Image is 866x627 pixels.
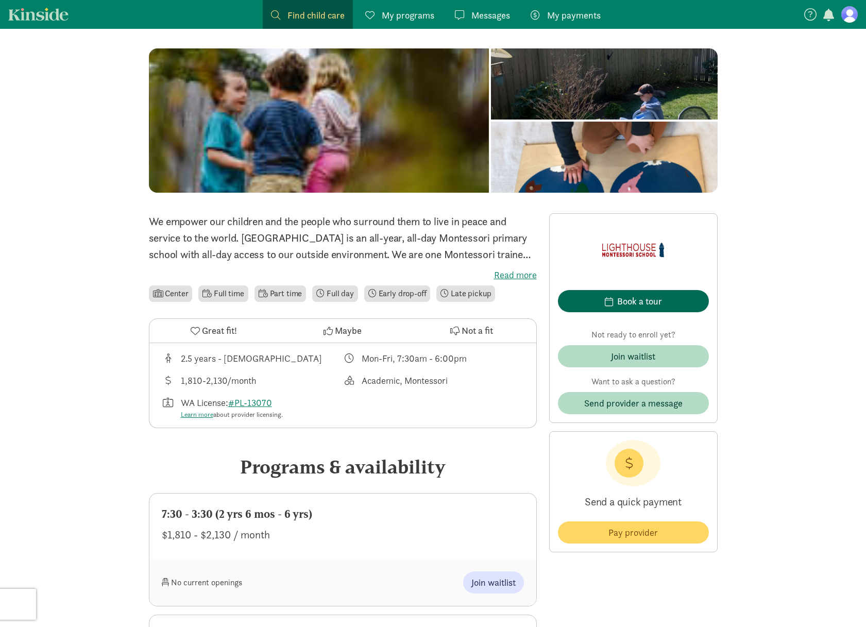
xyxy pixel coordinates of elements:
[149,285,193,302] li: Center
[407,319,536,343] button: Not a fit
[602,222,664,278] img: Provider logo
[558,329,709,341] p: Not ready to enroll yet?
[149,269,537,281] label: Read more
[558,345,709,367] button: Join waitlist
[312,285,358,302] li: Full day
[335,324,362,337] span: Maybe
[149,213,537,263] p: We empower our children and the people who surround them to live in peace and service to the worl...
[181,374,256,387] div: 1,810-2,130/month
[608,526,658,539] span: Pay provider
[181,396,283,420] div: WA License:
[202,324,237,337] span: Great fit!
[162,506,524,522] div: 7:30 - 3:30 (2 yrs 6 mos - 6 yrs)
[558,392,709,414] button: Send provider a message
[558,290,709,312] button: Book a tour
[287,8,345,22] span: Find child care
[162,351,343,365] div: Age range for children that this provider cares for
[547,8,601,22] span: My payments
[343,351,524,365] div: Class schedule
[362,351,467,365] div: Mon-Fri, 7:30am - 6:00pm
[364,285,431,302] li: Early drop-off
[149,453,537,481] div: Programs & availability
[162,374,343,387] div: Average tuition for this program
[181,410,213,419] a: Learn more
[558,486,709,517] p: Send a quick payment
[162,527,524,543] div: $1,810 - $2,130 / month
[181,410,283,420] div: about provider licensing.
[463,571,524,594] button: Join waitlist
[584,396,683,410] span: Send provider a message
[617,294,662,308] div: Book a tour
[149,319,278,343] button: Great fit!
[343,374,524,387] div: This provider's education philosophy
[382,8,434,22] span: My programs
[436,285,495,302] li: Late pickup
[611,349,655,363] div: Join waitlist
[558,376,709,388] p: Want to ask a question?
[181,351,322,365] div: 2.5 years - [DEMOGRAPHIC_DATA]
[198,285,248,302] li: Full time
[162,396,343,420] div: License number
[462,324,493,337] span: Not a fit
[8,8,69,21] a: Kinside
[162,571,343,594] div: No current openings
[471,575,516,589] span: Join waitlist
[362,374,448,387] div: Academic, Montessori
[254,285,306,302] li: Part time
[228,397,272,409] a: #PL-13070
[278,319,407,343] button: Maybe
[471,8,510,22] span: Messages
